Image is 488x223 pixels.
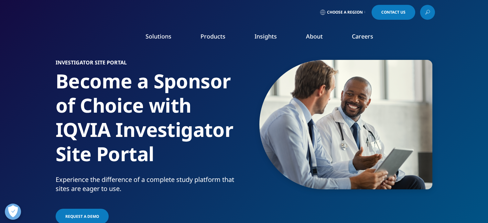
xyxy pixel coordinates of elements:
a: Products [201,32,225,40]
button: 優先設定センターを開く [5,204,21,220]
span: Choose a Region [327,10,363,15]
a: Solutions [146,32,171,40]
span: Request A Demo [65,214,99,219]
a: Careers [352,32,373,40]
a: About [306,32,323,40]
span: Contact Us [381,10,406,14]
h1: Become a Sponsor of Choice with IQVIA Investigator Site Portal [56,69,242,175]
h6: Investigator Site Portal [56,60,242,69]
img: 2068_specialist-doctors-discussing-case.png [259,60,432,189]
nav: Primary [108,23,435,53]
p: Experience the difference of a complete study platform that sites are eager to use. [56,175,242,197]
a: Contact Us [372,5,415,20]
a: Insights [255,32,277,40]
